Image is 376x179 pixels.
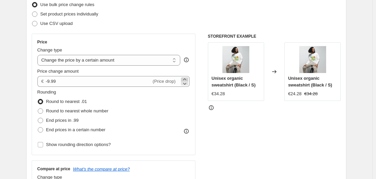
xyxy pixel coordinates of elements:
span: Use bulk price change rules [40,2,94,7]
img: unisex-organic-sweatshirt-white-front-68a0f15d8fa84_80x.jpg [299,46,326,73]
div: €34.28 [212,91,225,97]
h3: Compare at price [37,166,70,172]
div: €24.28 [288,91,302,97]
span: Change type [37,47,62,52]
h6: STOREFRONT EXAMPLE [208,34,341,39]
span: Round to nearest .01 [46,99,87,104]
span: End prices in .99 [46,118,79,123]
span: Use CSV upload [40,21,73,26]
span: (Price drop) [153,79,176,84]
span: End prices in a certain number [46,127,105,132]
span: € [41,79,44,84]
img: unisex-organic-sweatshirt-white-front-68a0f15d8fa84_80x.jpg [222,46,249,73]
div: help [183,57,190,63]
span: Price change amount [37,69,79,74]
span: Show rounding direction options? [46,142,111,147]
span: Rounding [37,89,56,95]
button: What's the compare at price? [73,167,130,172]
h3: Price [37,39,47,45]
span: Set product prices individually [40,11,98,16]
span: Round to nearest whole number [46,108,108,113]
input: -10.00 [46,76,151,87]
span: Unisex organic sweatshirt (Black / S) [288,76,332,87]
strike: €34.28 [304,91,318,97]
span: Unisex organic sweatshirt (Black / S) [212,76,256,87]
